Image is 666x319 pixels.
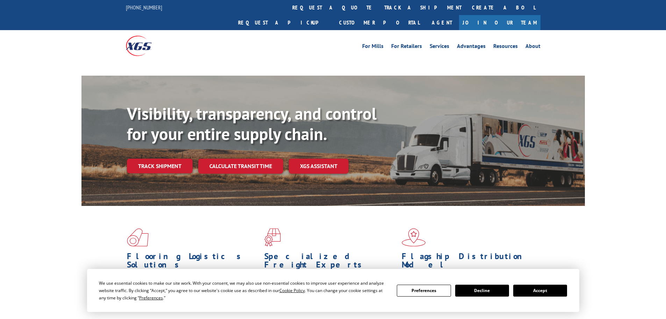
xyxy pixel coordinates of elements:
[455,285,509,297] button: Decline
[397,285,451,297] button: Preferences
[139,295,163,301] span: Preferences
[457,43,486,51] a: Advantages
[493,43,518,51] a: Resources
[126,4,162,11] a: [PHONE_NUMBER]
[127,103,377,145] b: Visibility, transparency, and control for your entire supply chain.
[430,43,449,51] a: Services
[289,159,349,174] a: XGS ASSISTANT
[525,43,540,51] a: About
[391,43,422,51] a: For Retailers
[362,43,384,51] a: For Mills
[233,15,334,30] a: Request a pickup
[334,15,425,30] a: Customer Portal
[513,285,567,297] button: Accept
[279,287,305,293] span: Cookie Policy
[402,228,426,247] img: xgs-icon-flagship-distribution-model-red
[402,252,534,272] h1: Flagship Distribution Model
[99,279,388,301] div: We use essential cookies to make our site work. With your consent, we may also use non-essential ...
[87,269,579,312] div: Cookie Consent Prompt
[425,15,459,30] a: Agent
[198,159,283,174] a: Calculate transit time
[127,228,149,247] img: xgs-icon-total-supply-chain-intelligence-red
[127,252,259,272] h1: Flooring Logistics Solutions
[264,228,281,247] img: xgs-icon-focused-on-flooring-red
[127,159,193,173] a: Track shipment
[459,15,540,30] a: Join Our Team
[264,252,396,272] h1: Specialized Freight Experts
